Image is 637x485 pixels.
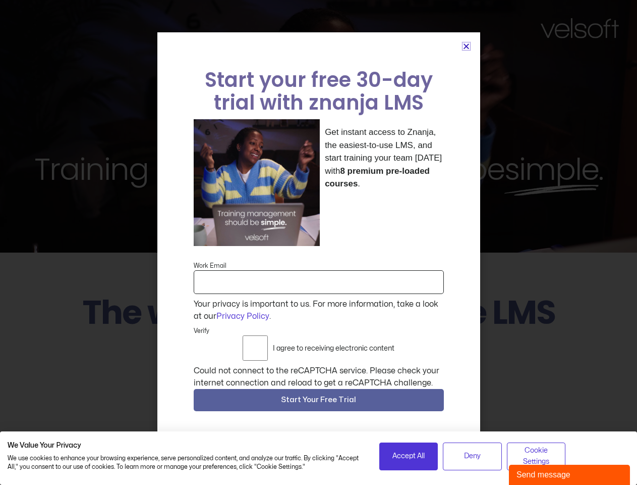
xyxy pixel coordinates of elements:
span: Start Your Free Trial [281,394,356,406]
label: I agree to receiving electronic content [273,345,394,352]
button: Start Your Free Trial [194,389,444,411]
div: Could not connect to the reCAPTCHA service. Please check your internet connection and reload to g... [194,365,444,389]
p: Get instant access to Znanja, the easiest-to-use LMS, and start training your team [DATE] with . [325,126,443,190]
span: Deny [464,451,481,462]
button: Adjust cookie preferences [507,443,566,470]
strong: 8 premium pre-loaded courses [325,166,430,189]
div: Your privacy is important to us. For more information, take a look at our . [192,298,445,322]
p: We use cookies to enhance your browsing experience, serve personalized content, and analyze our t... [8,454,364,471]
img: a woman sitting at her laptop dancing [194,119,320,246]
h2: We Value Your Privacy [8,441,364,450]
a: Close [462,42,470,50]
span: Accept All [392,451,425,462]
a: Privacy Policy [216,312,269,320]
iframe: chat widget [509,463,632,485]
h2: Start your free 30-day trial with znanja LMS [194,69,444,114]
label: Verify [194,326,209,335]
span: Cookie Settings [513,445,559,468]
button: Deny all cookies [443,443,502,470]
button: Accept all cookies [379,443,438,470]
label: Work Email [194,261,226,270]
